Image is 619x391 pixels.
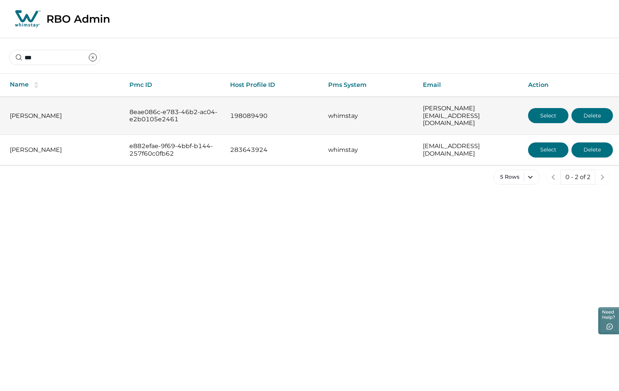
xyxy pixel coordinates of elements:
[328,112,411,120] p: whimstay
[230,112,316,120] p: 198089490
[129,108,218,123] p: 8eae086c-e783-46b2-ac04-e2b0105e2461
[522,74,619,97] th: Action
[224,74,323,97] th: Host Profile ID
[322,74,417,97] th: Pms System
[423,105,516,127] p: [PERSON_NAME][EMAIL_ADDRESS][DOMAIN_NAME]
[561,170,595,185] button: 0 - 2 of 2
[417,74,522,97] th: Email
[423,142,516,157] p: [EMAIL_ADDRESS][DOMAIN_NAME]
[528,108,568,123] button: Select
[565,173,590,181] p: 0 - 2 of 2
[123,74,224,97] th: Pmc ID
[46,12,110,25] p: RBO Admin
[328,146,411,154] p: whimstay
[493,170,540,185] button: 5 Rows
[595,170,610,185] button: next page
[10,112,117,120] p: [PERSON_NAME]
[10,146,117,154] p: [PERSON_NAME]
[528,142,568,158] button: Select
[571,142,613,158] button: Delete
[546,170,561,185] button: previous page
[29,81,44,89] button: sorting
[230,146,316,154] p: 283643924
[571,108,613,123] button: Delete
[129,142,218,157] p: e882efae-9f69-4bbf-b144-257f60c0fb62
[85,50,100,65] button: clear input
